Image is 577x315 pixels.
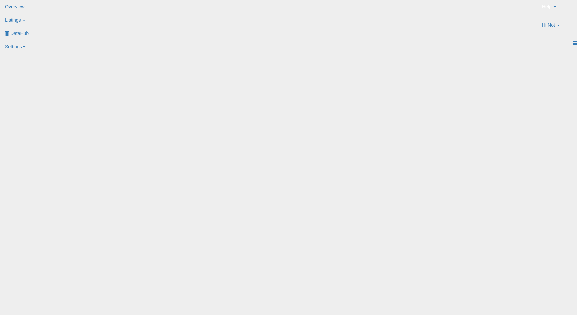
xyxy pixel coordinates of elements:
span: Help [542,3,552,10]
span: Listings [5,17,21,23]
a: Hi Not [537,18,577,37]
span: Hi Not [542,22,555,28]
span: Overview [5,4,24,9]
span: DataHub [10,31,29,36]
